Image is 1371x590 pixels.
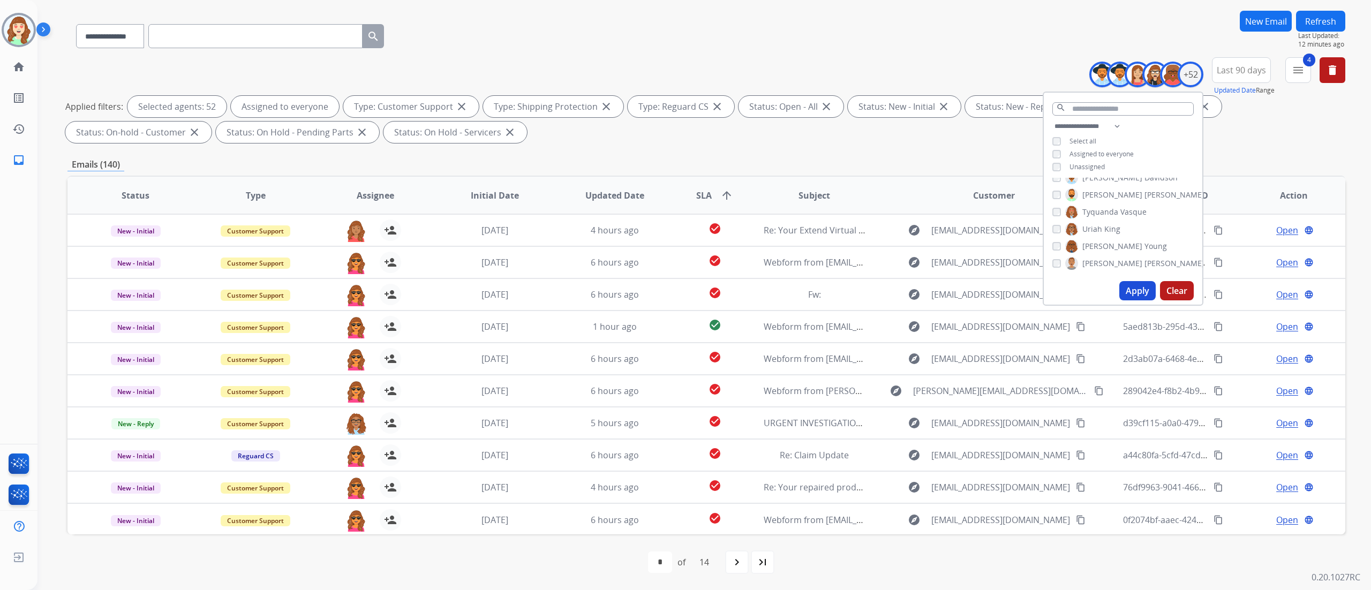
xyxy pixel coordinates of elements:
[1276,320,1298,333] span: Open
[1214,225,1223,235] mat-icon: content_copy
[1198,100,1211,113] mat-icon: close
[1326,64,1339,77] mat-icon: delete
[1082,172,1142,183] span: [PERSON_NAME]
[481,385,508,397] span: [DATE]
[1178,62,1203,87] div: +52
[1276,513,1298,526] span: Open
[383,122,527,143] div: Status: On Hold - Servicers
[221,322,290,333] span: Customer Support
[384,352,397,365] mat-icon: person_add
[1160,281,1194,300] button: Clear
[1304,482,1314,492] mat-icon: language
[931,352,1070,365] span: [EMAIL_ADDRESS][DOMAIN_NAME]
[1304,354,1314,364] mat-icon: language
[384,513,397,526] mat-icon: person_add
[1123,224,1287,236] span: 5502f3be-9e86-4e73-b7b0-0bc006a3e87a
[799,189,830,202] span: Subject
[65,122,212,143] div: Status: On-hold - Customer
[908,224,921,237] mat-icon: explore
[908,288,921,301] mat-icon: explore
[730,556,743,569] mat-icon: navigate_next
[356,126,368,139] mat-icon: close
[709,383,721,396] mat-icon: check_circle
[1123,353,1287,365] span: 2d3ab07a-6468-4ec3-8c1d-d2f362394393
[1304,290,1314,299] mat-icon: language
[345,412,367,435] img: agent-avatar
[111,450,161,462] span: New - Initial
[1069,149,1134,158] span: Assigned to everyone
[384,320,397,333] mat-icon: person_add
[65,100,123,113] p: Applied filters:
[1304,418,1314,428] mat-icon: language
[111,354,161,365] span: New - Initial
[246,189,266,202] span: Type
[345,348,367,370] img: agent-avatar
[709,254,721,267] mat-icon: check_circle
[1298,40,1345,49] span: 12 minutes ago
[1076,418,1086,428] mat-icon: content_copy
[1119,281,1156,300] button: Apply
[709,415,721,428] mat-icon: check_circle
[122,189,149,202] span: Status
[221,418,290,429] span: Customer Support
[12,60,25,73] mat-icon: home
[216,122,379,143] div: Status: On Hold - Pending Parts
[1304,450,1314,460] mat-icon: language
[481,449,508,461] span: [DATE]
[890,384,902,397] mat-icon: explore
[908,256,921,269] mat-icon: explore
[483,96,623,117] div: Type: Shipping Protection
[965,96,1078,117] div: Status: New - Reply
[1123,514,1283,526] span: 0f2074bf-aaec-4249-8b35-d3910b39fbc3
[503,126,516,139] mat-icon: close
[12,92,25,104] mat-icon: list_alt
[711,100,724,113] mat-icon: close
[709,479,721,492] mat-icon: check_circle
[628,96,734,117] div: Type: Reguard CS
[481,514,508,526] span: [DATE]
[384,256,397,269] mat-icon: person_add
[1056,103,1066,112] mat-icon: search
[384,449,397,462] mat-icon: person_add
[384,288,397,301] mat-icon: person_add
[1276,384,1298,397] span: Open
[481,224,508,236] span: [DATE]
[1123,385,1285,397] span: 289042e4-f8b2-4b96-858c-70a6647aa4df
[764,353,1006,365] span: Webform from [EMAIL_ADDRESS][DOMAIN_NAME] on [DATE]
[1082,258,1142,269] span: [PERSON_NAME]
[1214,258,1223,267] mat-icon: content_copy
[221,258,290,269] span: Customer Support
[111,386,161,397] span: New - Initial
[111,515,161,526] span: New - Initial
[591,417,639,429] span: 5 hours ago
[221,354,290,365] span: Customer Support
[1214,354,1223,364] mat-icon: content_copy
[384,481,397,494] mat-icon: person_add
[1094,386,1104,396] mat-icon: content_copy
[764,256,1006,268] span: Webform from [EMAIL_ADDRESS][DOMAIN_NAME] on [DATE]
[931,513,1070,526] span: [EMAIL_ADDRESS][DOMAIN_NAME]
[345,284,367,306] img: agent-avatar
[1214,290,1223,299] mat-icon: content_copy
[231,450,280,462] span: Reguard CS
[345,316,367,338] img: agent-avatar
[221,386,290,397] span: Customer Support
[591,449,639,461] span: 6 hours ago
[1104,224,1120,235] span: King
[908,481,921,494] mat-icon: explore
[1144,241,1167,252] span: Young
[1298,32,1345,40] span: Last Updated:
[1076,322,1086,331] mat-icon: content_copy
[1082,190,1142,200] span: [PERSON_NAME]
[1214,418,1223,428] mat-icon: content_copy
[691,551,718,573] div: 14
[221,290,290,301] span: Customer Support
[1304,322,1314,331] mat-icon: language
[1123,289,1287,300] span: 79b2c2ca-1ee8-46c6-9fbb-1e8eee284db3
[1276,449,1298,462] span: Open
[1312,571,1360,584] p: 0.20.1027RC
[12,154,25,167] mat-icon: inbox
[848,96,961,117] div: Status: New - Initial
[764,321,1006,332] span: Webform from [EMAIL_ADDRESS][DOMAIN_NAME] on [DATE]
[1214,86,1275,95] span: Range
